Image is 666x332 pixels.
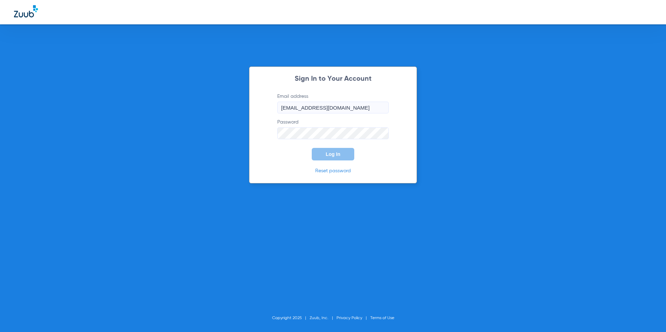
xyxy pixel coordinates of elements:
[277,102,389,113] input: Email address
[631,299,666,332] iframe: Chat Widget
[277,119,389,139] label: Password
[272,315,310,322] li: Copyright 2025
[277,93,389,113] label: Email address
[312,148,354,160] button: Log In
[370,316,394,320] a: Terms of Use
[277,127,389,139] input: Password
[310,315,336,322] li: Zuub, Inc.
[326,151,340,157] span: Log In
[267,76,399,82] h2: Sign In to Your Account
[336,316,362,320] a: Privacy Policy
[14,5,38,17] img: Zuub Logo
[315,168,351,173] a: Reset password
